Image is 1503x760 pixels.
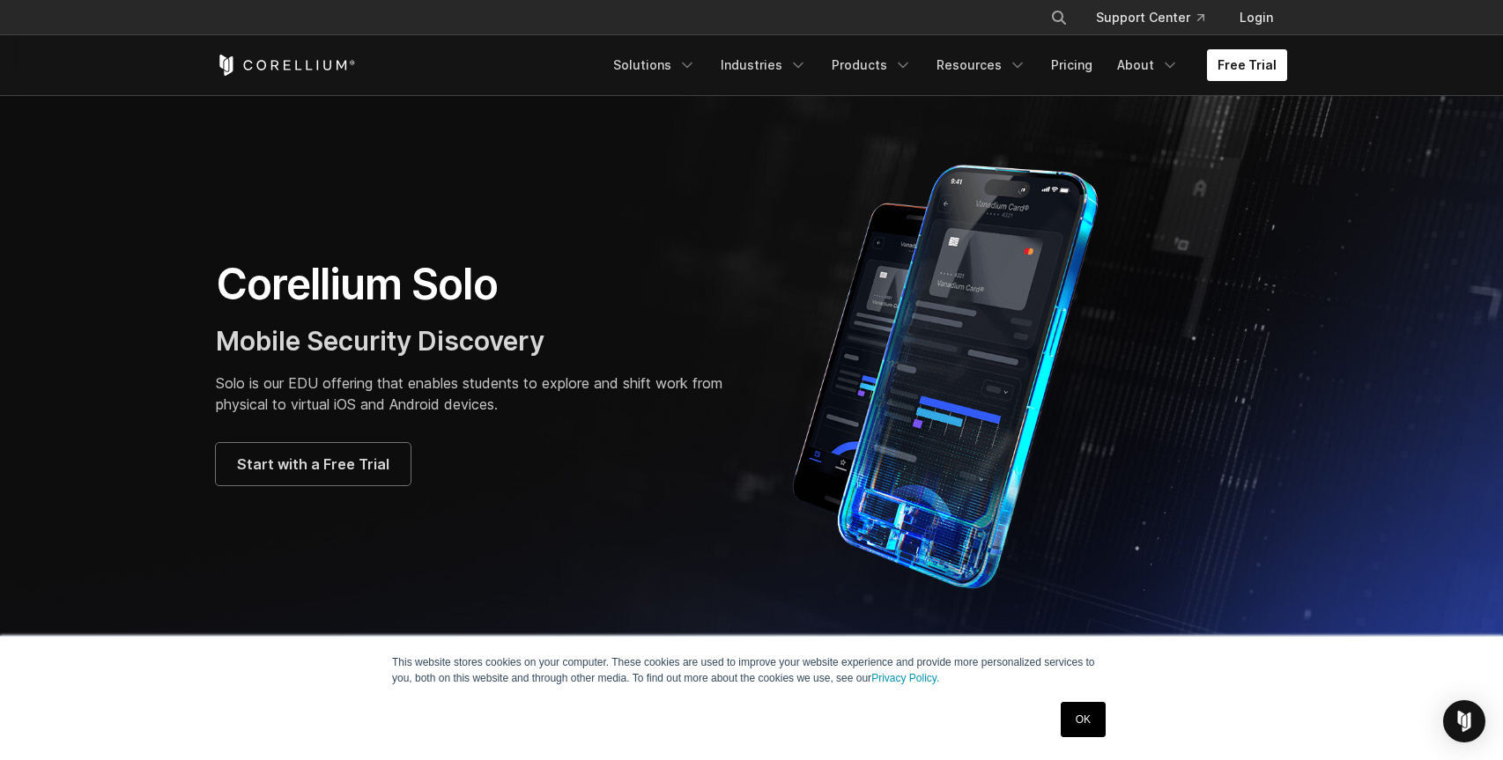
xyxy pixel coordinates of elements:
span: Start with a Free Trial [237,454,389,475]
div: Navigation Menu [603,49,1287,81]
a: Privacy Policy. [871,672,939,684]
button: Search [1043,2,1075,33]
a: Corellium Home [216,55,356,76]
div: Navigation Menu [1029,2,1287,33]
a: Login [1225,2,1287,33]
p: Solo is our EDU offering that enables students to explore and shift work from physical to virtual... [216,373,734,415]
img: Corellium Solo for mobile app security solutions [769,151,1148,592]
a: About [1107,49,1189,81]
a: OK [1061,702,1106,737]
h1: Corellium Solo [216,258,734,311]
div: Open Intercom Messenger [1443,700,1485,742]
a: Pricing [1040,49,1103,81]
a: Support Center [1082,2,1218,33]
p: This website stores cookies on your computer. These cookies are used to improve your website expe... [392,654,1111,686]
a: Products [821,49,922,81]
a: Free Trial [1207,49,1287,81]
a: Industries [710,49,818,81]
a: Resources [926,49,1037,81]
a: Start with a Free Trial [216,443,411,485]
a: Solutions [603,49,707,81]
span: Mobile Security Discovery [216,325,544,357]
